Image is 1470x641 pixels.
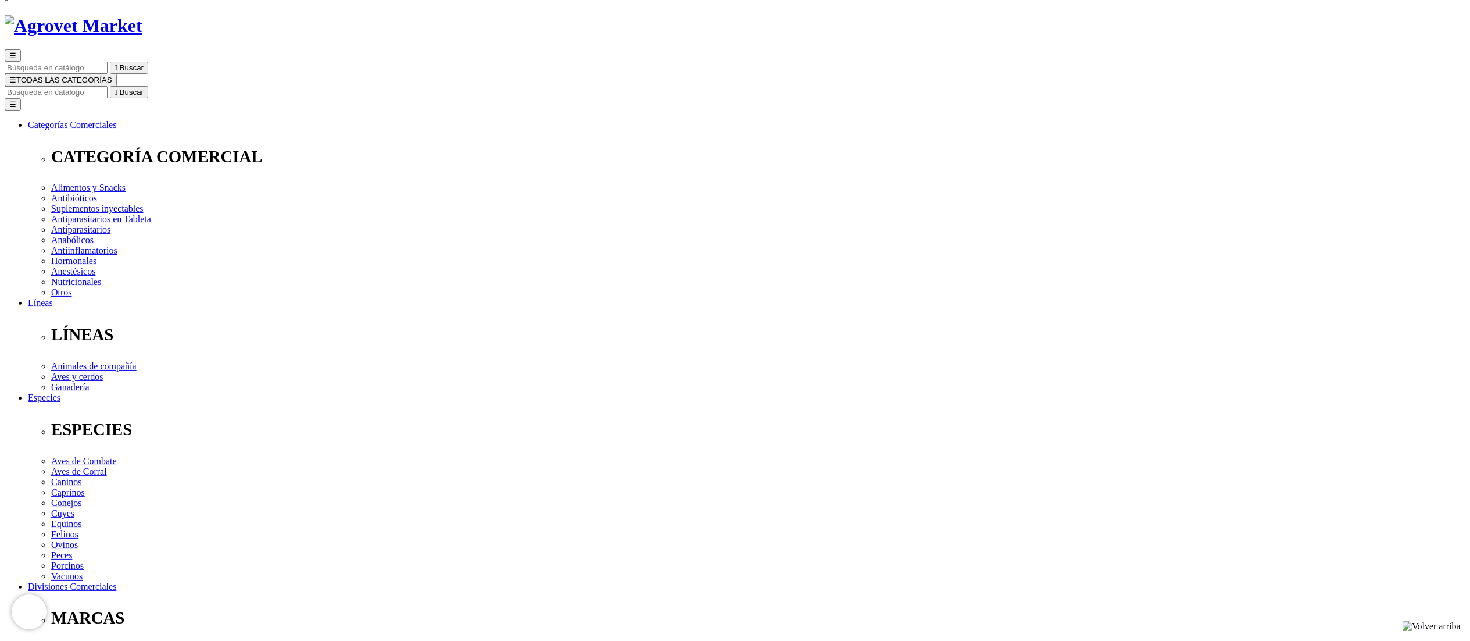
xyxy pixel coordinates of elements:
[9,51,16,60] span: ☰
[110,86,148,98] button:  Buscar
[120,63,144,72] span: Buscar
[51,550,72,560] a: Peces
[51,466,107,476] a: Aves de Corral
[51,487,85,497] a: Caprinos
[51,193,97,203] a: Antibióticos
[28,120,116,130] a: Categorías Comerciales
[51,477,81,487] a: Caninos
[51,325,1465,344] p: LÍNEAS
[5,98,21,111] button: ☰
[110,62,148,74] button:  Buscar
[28,298,53,308] a: Líneas
[51,256,96,266] a: Hormonales
[51,540,78,550] a: Ovinos
[51,608,1465,628] p: MARCAS
[51,571,83,581] a: Vacunos
[5,74,117,86] button: ☰TODAS LAS CATEGORÍAS
[51,561,84,571] a: Porcinos
[5,86,108,98] input: Buscar
[115,63,117,72] i: 
[12,594,47,629] iframe: Brevo live chat
[51,277,101,287] a: Nutricionales
[51,456,117,466] a: Aves de Combate
[5,49,21,62] button: ☰
[51,372,103,382] a: Aves y cerdos
[51,245,117,255] a: Antiinflamatorios
[51,287,72,297] a: Otros
[51,361,137,371] a: Animales de compañía
[51,266,95,276] a: Anestésicos
[51,225,110,234] a: Antiparasitarios
[51,235,94,245] a: Anabólicos
[51,529,78,539] a: Felinos
[51,508,74,518] a: Cuyes
[1403,621,1461,632] img: Volver arriba
[28,393,60,403] a: Especies
[5,15,142,37] img: Agrovet Market
[9,76,16,84] span: ☰
[51,519,81,529] a: Equinos
[51,382,90,392] a: Ganadería
[51,498,81,508] a: Conejos
[51,214,151,224] a: Antiparasitarios en Tableta
[28,582,116,592] a: Divisiones Comerciales
[51,183,126,193] a: Alimentos y Snacks
[5,62,108,74] input: Buscar
[115,88,117,97] i: 
[51,204,144,213] a: Suplementos inyectables
[51,147,1465,166] p: CATEGORÍA COMERCIAL
[51,420,1465,439] p: ESPECIES
[120,88,144,97] span: Buscar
